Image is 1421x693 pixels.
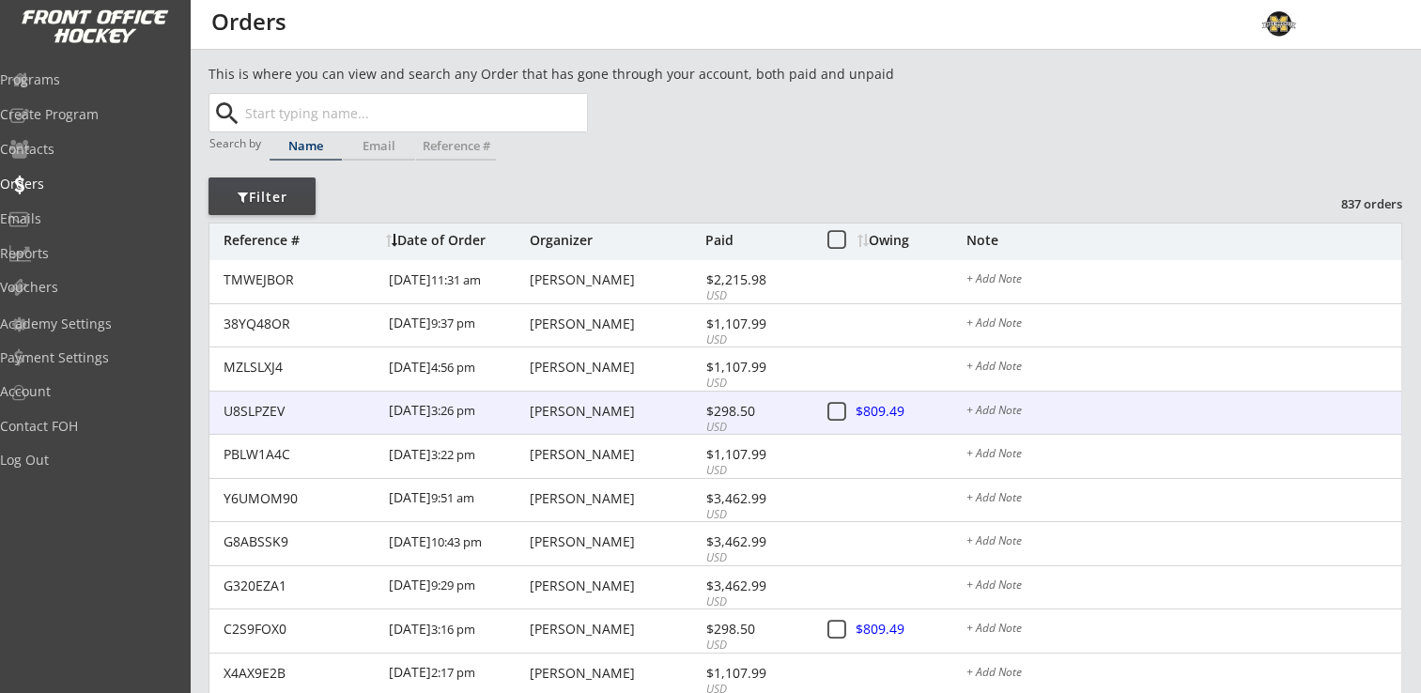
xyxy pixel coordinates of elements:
[530,492,701,505] div: [PERSON_NAME]
[389,392,525,434] div: [DATE]
[530,448,701,461] div: [PERSON_NAME]
[706,667,807,680] div: $1,107.99
[706,638,807,654] div: USD
[389,479,525,521] div: [DATE]
[856,405,965,418] div: $809.49
[386,234,525,247] div: Date of Order
[209,137,263,149] div: Search by
[530,535,701,548] div: [PERSON_NAME]
[706,420,807,436] div: USD
[209,188,316,207] div: Filter
[241,94,587,131] input: Start typing name...
[706,288,807,304] div: USD
[706,317,807,331] div: $1,107.99
[389,566,525,608] div: [DATE]
[389,435,525,477] div: [DATE]
[530,361,701,374] div: [PERSON_NAME]
[389,347,525,390] div: [DATE]
[706,448,807,461] div: $1,107.99
[431,664,475,681] font: 2:17 pm
[224,623,378,636] div: C2S9FOX0
[966,623,1401,638] div: + Add Note
[416,140,496,152] div: Reference #
[966,579,1401,594] div: + Add Note
[706,550,807,566] div: USD
[224,448,378,461] div: PBLW1A4C
[966,361,1401,376] div: + Add Note
[706,463,807,479] div: USD
[857,234,965,247] div: Owing
[431,533,482,550] font: 10:43 pm
[343,140,415,152] div: Email
[706,273,807,286] div: $2,215.98
[530,667,701,680] div: [PERSON_NAME]
[530,405,701,418] div: [PERSON_NAME]
[431,402,475,419] font: 3:26 pm
[530,579,701,593] div: [PERSON_NAME]
[530,273,701,286] div: [PERSON_NAME]
[706,492,807,505] div: $3,462.99
[530,234,701,247] div: Organizer
[706,507,807,523] div: USD
[224,361,378,374] div: MZLSLXJ4
[966,535,1401,550] div: + Add Note
[431,621,475,638] font: 3:16 pm
[706,623,807,636] div: $298.50
[431,489,474,506] font: 9:51 am
[224,579,378,593] div: G320EZA1
[706,376,807,392] div: USD
[705,234,807,247] div: Paid
[966,448,1401,463] div: + Add Note
[530,623,701,636] div: [PERSON_NAME]
[389,304,525,346] div: [DATE]
[431,315,475,331] font: 9:37 pm
[431,359,475,376] font: 4:56 pm
[856,623,965,636] div: $809.49
[270,140,342,152] div: Name
[530,317,701,331] div: [PERSON_NAME]
[389,522,525,564] div: [DATE]
[224,317,378,331] div: 38YQ48OR
[224,234,377,247] div: Reference #
[706,594,807,610] div: USD
[224,405,378,418] div: U8SLPZEV
[706,405,807,418] div: $298.50
[966,317,1401,332] div: + Add Note
[389,260,525,302] div: [DATE]
[706,535,807,548] div: $3,462.99
[706,579,807,593] div: $3,462.99
[431,577,475,593] font: 9:29 pm
[209,65,1001,84] div: This is where you can view and search any Order that has gone through your account, both paid and...
[966,667,1401,682] div: + Add Note
[224,535,378,548] div: G8ABSSK9
[966,492,1401,507] div: + Add Note
[224,492,378,505] div: Y6UMOM90
[211,99,242,129] button: search
[224,273,378,286] div: TMWEJBOR
[224,667,378,680] div: X4AX9E2B
[1305,195,1402,212] div: 837 orders
[966,405,1401,420] div: + Add Note
[431,271,481,288] font: 11:31 am
[431,446,475,463] font: 3:22 pm
[706,332,807,348] div: USD
[966,273,1401,288] div: + Add Note
[389,609,525,652] div: [DATE]
[706,361,807,374] div: $1,107.99
[966,234,1401,247] div: Note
